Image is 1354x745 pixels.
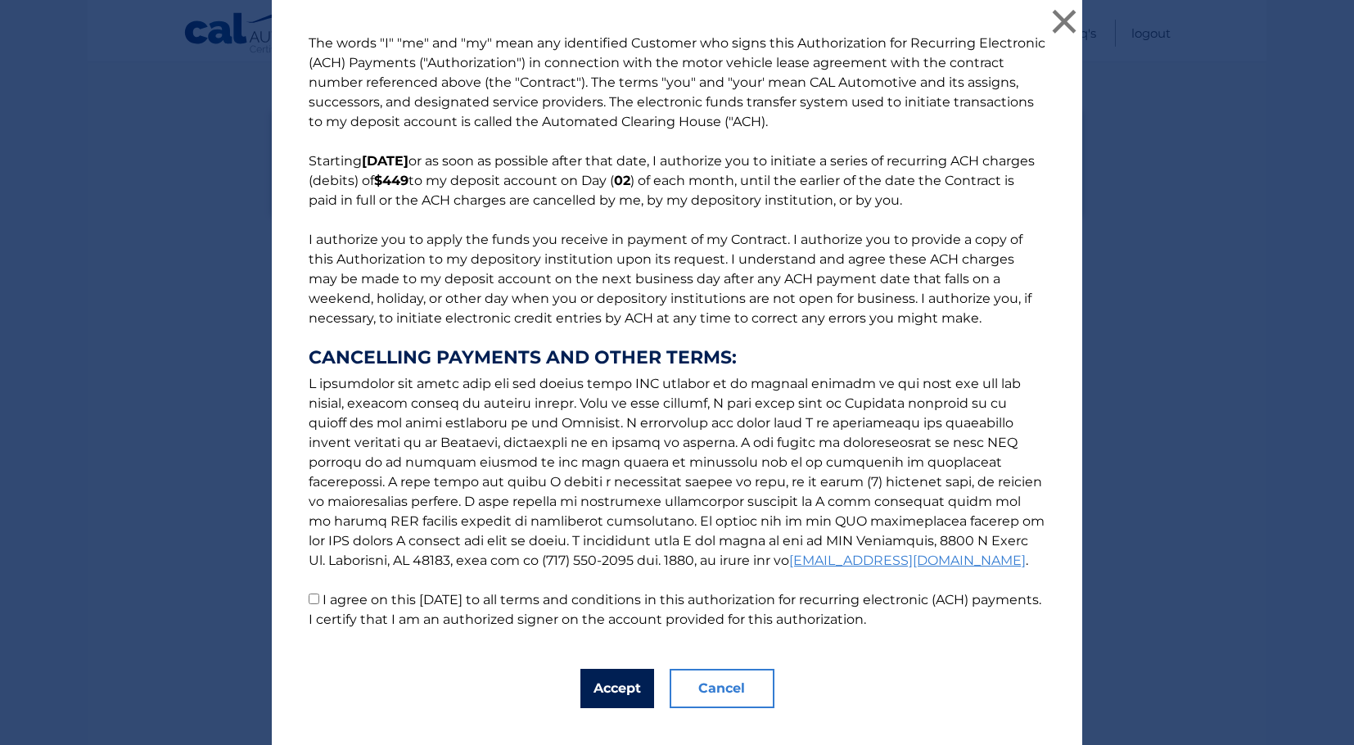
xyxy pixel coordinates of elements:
button: × [1048,5,1081,38]
b: $449 [374,173,408,188]
b: 02 [614,173,630,188]
button: Accept [580,669,654,708]
label: I agree on this [DATE] to all terms and conditions in this authorization for recurring electronic... [309,592,1041,627]
b: [DATE] [362,153,408,169]
button: Cancel [670,669,774,708]
strong: CANCELLING PAYMENTS AND OTHER TERMS: [309,348,1045,368]
p: The words "I" "me" and "my" mean any identified Customer who signs this Authorization for Recurri... [292,34,1062,630]
a: [EMAIL_ADDRESS][DOMAIN_NAME] [789,553,1026,568]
